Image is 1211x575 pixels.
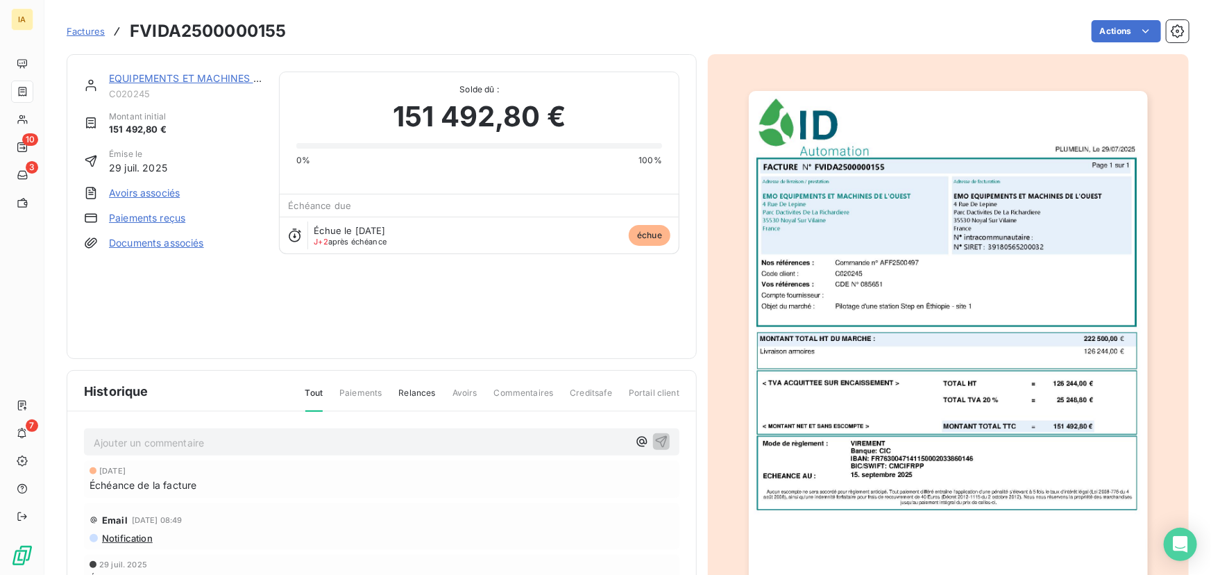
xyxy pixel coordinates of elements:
span: Commentaires [494,387,554,410]
span: Échéance due [288,200,351,211]
span: 7 [26,419,38,432]
span: échue [629,225,670,246]
span: Tout [305,387,323,412]
span: Portail client [629,387,679,410]
span: 151 492,80 € [109,123,167,137]
span: Factures [67,26,105,37]
span: Solde dû : [296,83,662,96]
button: Actions [1092,20,1161,42]
span: C020245 [109,88,262,99]
span: Email [102,515,128,526]
span: Montant initial [109,110,167,123]
div: IA [11,8,33,31]
span: [DATE] [99,467,126,475]
span: 29 juil. 2025 [99,560,147,569]
span: Émise le [109,148,167,160]
span: après échéance [314,237,387,246]
span: 29 juil. 2025 [109,160,167,175]
img: Logo LeanPay [11,544,33,567]
span: 151 492,80 € [393,96,566,137]
span: Notification [101,533,153,544]
a: EQUIPEMENTS ET MACHINES DE L'OUEST [109,72,310,84]
a: Avoirs associés [109,186,180,200]
span: Creditsafe [570,387,612,410]
span: Historique [84,382,149,401]
span: Échue le [DATE] [314,225,385,236]
span: Échéance de la facture [90,478,196,492]
span: 100% [638,154,662,167]
span: 3 [26,161,38,174]
a: Documents associés [109,236,204,250]
span: Avoirs [452,387,477,410]
span: Paiements [339,387,382,410]
a: Factures [67,24,105,38]
span: 10 [22,133,38,146]
span: [DATE] 08:49 [132,516,183,524]
span: J+2 [314,237,328,247]
span: Relances [398,387,435,410]
span: 0% [296,154,310,167]
div: Open Intercom Messenger [1164,528,1197,561]
a: Paiements reçus [109,211,185,225]
h3: FVIDA2500000155 [130,19,286,44]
